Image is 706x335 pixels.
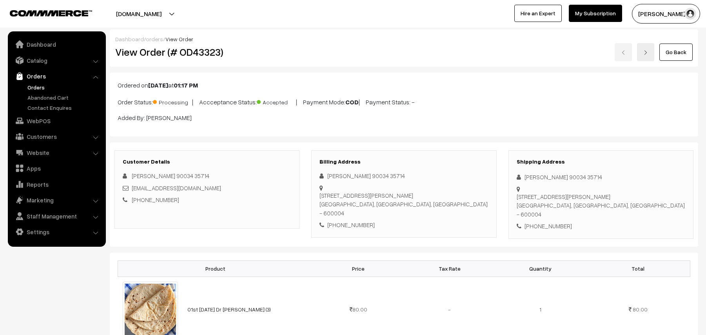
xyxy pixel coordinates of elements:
[115,46,300,58] h2: View Order (# OD43323)
[25,104,103,112] a: Contact Enquires
[174,81,198,89] b: 01:17 PM
[517,158,685,165] h3: Shipping Address
[132,184,221,191] a: [EMAIL_ADDRESS][DOMAIN_NAME]
[495,260,586,277] th: Quantity
[539,306,541,313] span: 1
[148,81,168,89] b: [DATE]
[10,177,103,191] a: Reports
[517,173,685,182] div: [PERSON_NAME] 90034 35714
[10,8,78,17] a: COMMMERCE
[10,53,103,67] a: Catalog
[10,129,103,144] a: Customers
[115,35,693,43] div: / /
[115,36,144,42] a: Dashboard
[404,260,495,277] th: Tax Rate
[118,260,313,277] th: Product
[10,10,92,16] img: COMMMERCE
[586,260,690,277] th: Total
[345,98,359,106] b: COD
[10,161,103,175] a: Apps
[569,5,622,22] a: My Subscription
[25,93,103,102] a: Abandoned Cart
[517,192,685,219] div: [STREET_ADDRESS][PERSON_NAME] [GEOGRAPHIC_DATA], [GEOGRAPHIC_DATA], [GEOGRAPHIC_DATA] - 600004
[10,114,103,128] a: WebPOS
[10,209,103,223] a: Staff Management
[118,80,690,90] p: Ordered on at
[132,196,179,203] a: [PHONE_NUMBER]
[319,158,488,165] h3: Billing Address
[319,171,488,180] div: [PERSON_NAME] 90034 35714
[146,36,163,42] a: orders
[153,96,192,106] span: Processing
[10,225,103,239] a: Settings
[319,191,488,218] div: [STREET_ADDRESS][PERSON_NAME] [GEOGRAPHIC_DATA], [GEOGRAPHIC_DATA], [GEOGRAPHIC_DATA] - 600004
[89,4,189,24] button: [DOMAIN_NAME]
[165,36,193,42] span: View Order
[10,193,103,207] a: Marketing
[319,220,488,229] div: [PHONE_NUMBER]
[659,44,693,61] a: Go Back
[187,306,271,313] a: 01st [DATE] Dr [PERSON_NAME] (3)
[10,69,103,83] a: Orders
[514,5,562,22] a: Hire an Expert
[313,260,404,277] th: Price
[517,222,685,231] div: [PHONE_NUMBER]
[10,37,103,51] a: Dashboard
[25,83,103,91] a: Orders
[632,4,700,24] button: [PERSON_NAME] s…
[684,8,696,20] img: user
[132,172,209,179] span: [PERSON_NAME] 90034 35714
[123,158,291,165] h3: Customer Details
[118,96,690,107] p: Order Status: | Accceptance Status: | Payment Mode: | Payment Status: -
[10,146,103,160] a: Website
[350,306,367,313] span: 80.00
[633,306,648,313] span: 80.00
[257,96,296,106] span: Accepted
[643,50,648,55] img: right-arrow.png
[118,113,690,122] p: Added By: [PERSON_NAME]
